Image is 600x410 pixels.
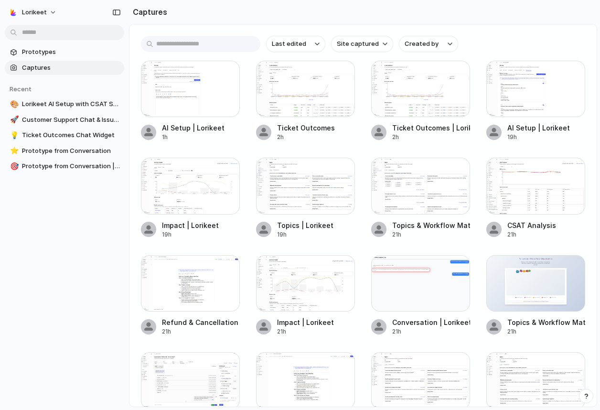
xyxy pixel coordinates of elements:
[5,45,124,59] a: Prototypes
[5,128,124,142] a: 💡Ticket Outcomes Chat Widget
[9,130,18,140] button: 💡
[277,133,335,141] div: 2h
[507,133,570,141] div: 19h
[162,123,225,133] div: AI Setup | Lorikeet
[22,8,47,17] span: Lorikeet
[392,230,470,239] div: 21h
[507,123,570,133] div: AI Setup | Lorikeet
[129,6,167,18] h2: Captures
[162,230,219,239] div: 19h
[9,146,18,156] button: ⭐
[22,63,120,73] span: Captures
[507,220,556,230] div: CSAT Analysis
[337,39,379,49] span: Site captured
[10,114,17,125] div: 🚀
[5,144,124,158] a: ⭐Prototype from Conversation
[9,115,18,125] button: 🚀
[22,146,120,156] span: Prototype from Conversation
[10,85,32,93] span: Recent
[10,99,17,110] div: 🎨
[277,317,334,327] div: Impact | Lorikeet
[392,327,470,336] div: 21h
[162,220,219,230] div: Impact | Lorikeet
[162,133,225,141] div: 1h
[5,5,62,20] button: Lorikeet
[162,327,240,336] div: 21h
[266,36,325,52] button: Last edited
[10,145,17,156] div: ⭐
[5,61,124,75] a: Captures
[392,220,470,230] div: Topics & Workflow Matches
[22,47,120,57] span: Prototypes
[331,36,393,52] button: Site captured
[10,130,17,141] div: 💡
[22,162,120,171] span: Prototype from Conversation | Lorikeet
[399,36,458,52] button: Created by
[272,39,306,49] span: Last edited
[507,317,585,327] div: Topics & Workflow Matches
[5,97,124,111] a: 🎨Lorikeet AI Setup with CSAT Section
[5,159,124,173] a: 🎯Prototype from Conversation | Lorikeet
[22,115,120,125] span: Customer Support Chat & Issue Logging Tool
[392,123,470,133] div: Ticket Outcomes | Lorikeet
[507,230,556,239] div: 21h
[277,220,333,230] div: Topics | Lorikeet
[507,327,585,336] div: 21h
[9,99,18,109] button: 🎨
[277,230,333,239] div: 19h
[22,130,120,140] span: Ticket Outcomes Chat Widget
[392,133,470,141] div: 2h
[22,99,120,109] span: Lorikeet AI Setup with CSAT Section
[5,113,124,127] a: 🚀Customer Support Chat & Issue Logging Tool
[277,123,335,133] div: Ticket Outcomes
[10,161,17,172] div: 🎯
[405,39,439,49] span: Created by
[392,317,470,327] div: Conversation | Lorikeet
[277,327,334,336] div: 21h
[162,317,240,327] div: Refund & Cancellation Workflow
[9,162,18,171] button: 🎯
